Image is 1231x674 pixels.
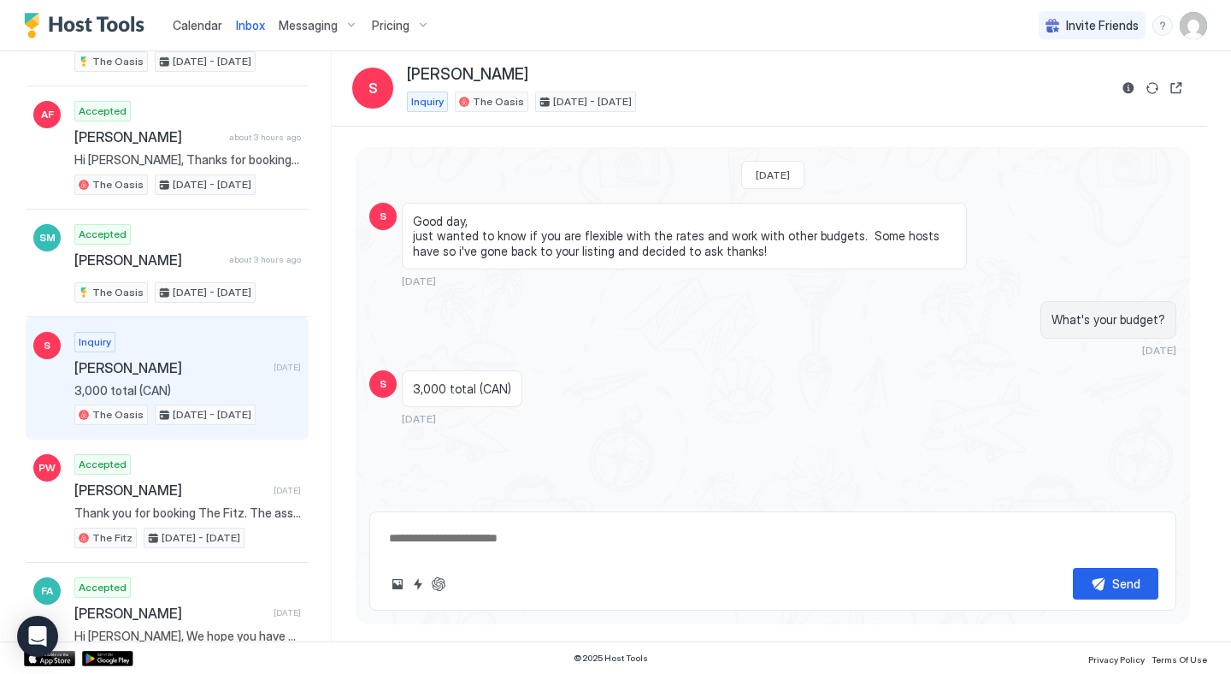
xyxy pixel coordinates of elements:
[92,285,144,300] span: The Oasis
[407,65,528,85] span: [PERSON_NAME]
[1118,78,1139,98] button: Reservation information
[1152,15,1173,36] div: menu
[92,530,133,546] span: The Fitz
[372,18,409,33] span: Pricing
[1166,78,1187,98] button: Open reservation
[368,78,378,98] span: S
[229,132,301,143] span: about 3 hours ago
[173,407,251,423] span: [DATE] - [DATE]
[380,376,386,392] span: S
[79,103,127,119] span: Accepted
[756,168,790,181] span: [DATE]
[1088,649,1145,667] a: Privacy Policy
[79,580,127,595] span: Accepted
[408,574,428,594] button: Quick reply
[236,18,265,33] span: Inbox
[236,16,265,34] a: Inbox
[173,16,222,34] a: Calendar
[279,18,338,33] span: Messaging
[74,251,222,269] span: [PERSON_NAME]
[39,230,56,245] span: SM
[79,227,127,242] span: Accepted
[274,362,301,373] span: [DATE]
[24,651,75,666] a: App Store
[41,583,53,599] span: FA
[38,460,56,476] span: PW
[44,338,50,353] span: S
[413,381,511,397] span: 3,000 total (CAN)
[74,505,301,521] span: Thank you for booking The Fitz. The association management that manages this beautiful property m...
[79,457,127,472] span: Accepted
[173,54,251,69] span: [DATE] - [DATE]
[92,177,144,192] span: The Oasis
[411,94,444,109] span: Inquiry
[1112,575,1140,593] div: Send
[1151,654,1207,665] span: Terms Of Use
[173,285,251,300] span: [DATE] - [DATE]
[387,574,408,594] button: Upload image
[574,653,648,664] span: © 2025 Host Tools
[1142,344,1176,357] span: [DATE]
[74,629,301,644] span: Hi [PERSON_NAME], We hope you have been enjoying your stay. Just a reminder that your check-out i...
[402,275,436,287] span: [DATE]
[79,334,111,350] span: Inquiry
[74,152,301,168] span: Hi [PERSON_NAME], Thanks for booking our place. You are welcome to check-in anytime after 3PM [DA...
[274,607,301,618] span: [DATE]
[1051,312,1165,328] span: What's your budget?
[1151,649,1207,667] a: Terms Of Use
[229,254,301,265] span: about 3 hours ago
[428,574,449,594] button: ChatGPT Auto Reply
[17,616,58,657] div: Open Intercom Messenger
[1066,18,1139,33] span: Invite Friends
[473,94,524,109] span: The Oasis
[274,485,301,496] span: [DATE]
[74,605,267,622] span: [PERSON_NAME]
[92,407,144,423] span: The Oasis
[1088,654,1145,665] span: Privacy Policy
[41,107,54,122] span: AF
[402,412,436,425] span: [DATE]
[74,359,267,376] span: [PERSON_NAME]
[173,177,251,192] span: [DATE] - [DATE]
[1142,78,1163,98] button: Sync reservation
[74,383,301,399] span: 3,000 total (CAN)
[82,651,133,666] a: Google Play Store
[380,209,386,224] span: S
[24,13,152,38] a: Host Tools Logo
[162,530,240,546] span: [DATE] - [DATE]
[553,94,632,109] span: [DATE] - [DATE]
[74,128,222,145] span: [PERSON_NAME]
[1073,568,1158,600] button: Send
[173,18,222,33] span: Calendar
[413,214,956,259] span: Good day, just wanted to know if you are flexible with the rates and work with other budgets. Som...
[1180,12,1207,39] div: User profile
[92,54,144,69] span: The Oasis
[74,482,267,499] span: [PERSON_NAME]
